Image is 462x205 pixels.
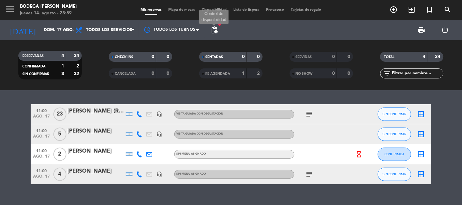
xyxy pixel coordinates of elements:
strong: 0 [167,54,171,59]
div: Bodega [PERSON_NAME] [20,3,77,10]
span: Sin menú asignado [176,173,206,175]
i: border_all [417,150,425,158]
span: CANCELADA [115,72,136,75]
span: 4 [53,168,66,181]
span: SIN CONFIRMAR [383,172,407,176]
span: print [418,26,426,34]
span: 2 [53,148,66,161]
input: Filtrar por nombre... [392,70,443,77]
div: [PERSON_NAME] [67,147,124,156]
span: SIN CONFIRMAR [383,132,407,136]
span: Lista de Espera [230,8,263,12]
strong: 34 [74,53,80,58]
i: headset_mic [156,111,162,117]
i: power_settings_new [441,26,449,34]
button: CONFIRMADA [378,148,411,161]
i: border_all [417,170,425,178]
div: jueves 14. agosto - 23:59 [20,10,77,17]
strong: 0 [167,71,171,76]
strong: 0 [332,71,335,76]
span: RESERVADAS [22,54,44,58]
i: add_circle_outline [390,6,398,14]
span: CHECK INS [115,55,133,59]
strong: 0 [242,54,245,59]
div: [PERSON_NAME] [67,127,124,136]
span: 23 [53,108,66,121]
span: SERVIDAS [296,55,312,59]
i: border_all [417,130,425,138]
strong: 4 [61,53,64,58]
div: [PERSON_NAME] [67,167,124,176]
span: TOTAL [384,55,395,59]
span: Pre-acceso [263,8,288,12]
strong: 2 [76,64,80,68]
i: search [444,6,452,14]
span: SIN CONFIRMAR [383,112,407,116]
span: 11:00 [33,127,50,134]
button: menu [5,4,15,16]
span: 5 [53,128,66,141]
i: border_all [417,110,425,118]
span: ago. 17 [33,154,50,162]
span: Todos los servicios [86,28,132,32]
span: Mapa de mesas [165,8,199,12]
span: pending_actions [210,26,218,34]
span: NO SHOW [296,72,313,75]
i: headset_mic [156,171,162,177]
strong: 0 [348,71,352,76]
span: Disponibilidad [199,8,230,12]
strong: 2 [257,71,261,76]
span: SIN CONFIRMAR [22,72,49,76]
i: subject [305,110,313,118]
span: CONFIRMADA [22,65,45,68]
strong: 0 [348,54,352,59]
strong: 0 [152,71,154,76]
span: 11:00 [33,107,50,114]
strong: 0 [332,54,335,59]
i: filter_list [384,69,392,77]
span: ago. 17 [33,114,50,122]
i: subject [305,170,313,178]
span: VISITA GUIADA CON DEGUSTACIÓN [176,133,223,135]
strong: 3 [61,71,64,76]
strong: 32 [74,71,80,76]
strong: 34 [435,54,442,59]
span: RE AGENDADA [205,72,230,75]
span: CONFIRMADA [385,152,405,156]
i: arrow_drop_down [62,26,70,34]
strong: 1 [242,71,245,76]
button: SIN CONFIRMAR [378,168,411,181]
i: menu [5,4,15,14]
span: ago. 17 [33,134,50,142]
strong: 1 [61,64,64,68]
i: turned_in_not [426,6,434,14]
span: 11:00 [33,167,50,174]
strong: 4 [423,54,426,59]
span: Mis reservas [138,8,165,12]
span: 11:00 [33,147,50,154]
span: Tarjetas de regalo [288,8,325,12]
button: SIN CONFIRMAR [378,128,411,141]
span: Sin menú asignado [176,153,206,155]
i: exit_to_app [408,6,416,14]
span: ago. 17 [33,174,50,182]
div: Control de disponibilidad [199,10,229,24]
span: VISITA GUIADA CON DEGUSTACIÓN [176,113,223,115]
strong: 0 [152,54,154,59]
button: SIN CONFIRMAR [378,108,411,121]
i: [DATE] [5,23,40,37]
span: SENTADAS [205,55,223,59]
i: headset_mic [156,131,162,137]
i: hourglass_empty [356,151,363,158]
div: [PERSON_NAME] (Rutur viajes) [67,107,124,116]
strong: 0 [257,54,261,59]
div: LOG OUT [433,20,457,40]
